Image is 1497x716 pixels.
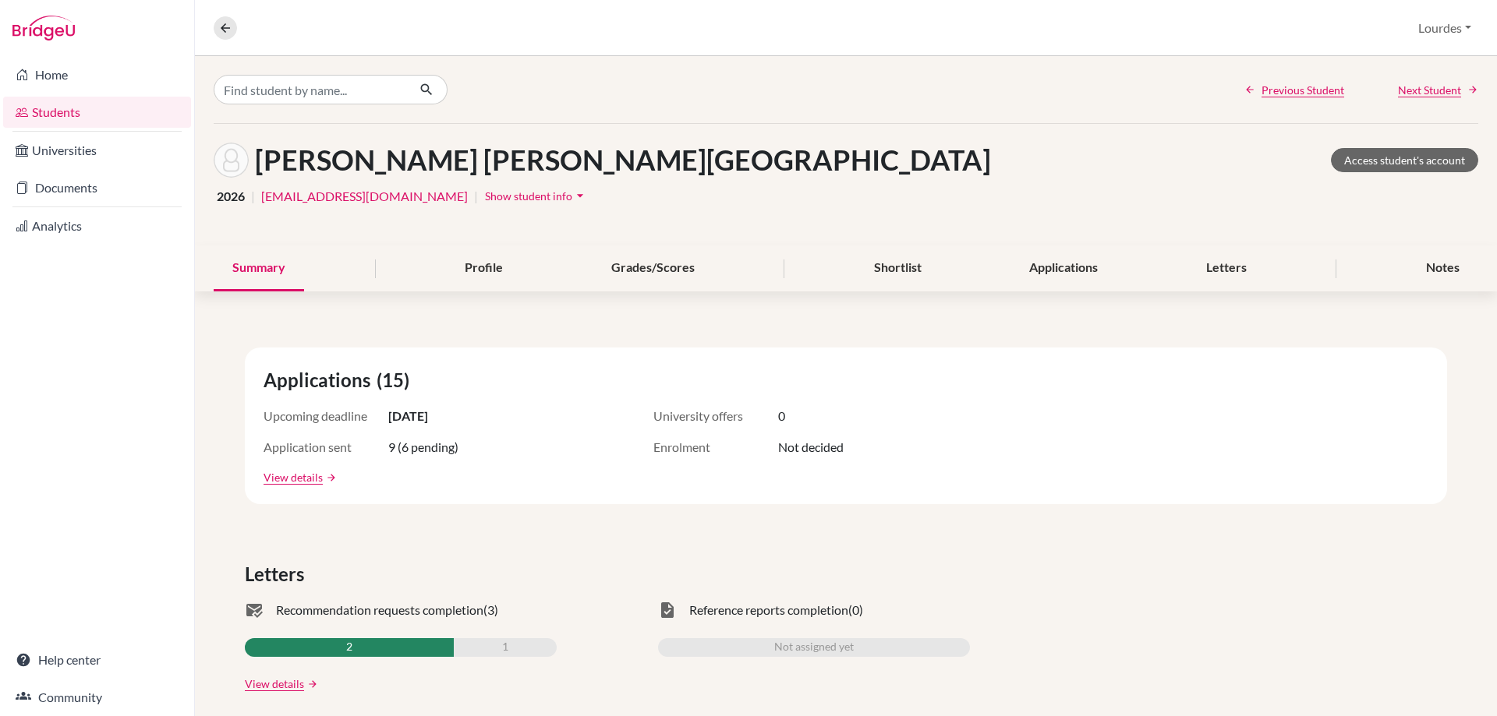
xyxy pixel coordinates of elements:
a: Next Student [1398,82,1478,98]
span: Recommendation requests completion [276,601,483,619]
span: | [251,187,255,206]
span: Reference reports completion [689,601,848,619]
a: Analytics [3,210,191,242]
span: (3) [483,601,498,619]
span: 9 (6 pending) [388,438,458,457]
span: [DATE] [388,407,428,425]
a: View details [245,675,304,692]
img: Bridge-U [12,16,75,41]
span: Enrolment [653,438,778,457]
a: View details [264,469,323,485]
span: 1 [502,638,508,657]
a: arrow_forward [323,472,337,483]
span: University offers [653,407,778,425]
div: Notes [1407,245,1478,291]
span: Application sent [264,438,388,457]
div: Shortlist [855,245,940,291]
span: task [658,601,677,619]
span: | [474,187,478,206]
a: [EMAIL_ADDRESS][DOMAIN_NAME] [261,187,468,206]
span: mark_email_read [245,601,264,619]
span: Not decided [778,438,844,457]
span: Applications [264,366,377,394]
span: Upcoming deadline [264,407,388,425]
a: Documents [3,172,191,203]
button: Lourdes [1411,13,1478,43]
a: Community [3,682,191,713]
a: arrow_forward [304,679,318,690]
div: Profile [446,245,522,291]
span: Not assigned yet [774,638,854,657]
a: Help center [3,644,191,675]
span: 0 [778,407,785,425]
span: Previous Student [1262,82,1344,98]
span: Next Student [1398,82,1461,98]
i: arrow_drop_down [572,188,588,203]
button: Show student infoarrow_drop_down [484,184,589,208]
span: (15) [377,366,416,394]
h1: [PERSON_NAME] [PERSON_NAME][GEOGRAPHIC_DATA] [255,143,991,177]
a: Previous Student [1244,82,1344,98]
span: (0) [848,601,863,619]
a: Home [3,59,191,90]
div: Summary [214,245,304,291]
span: Letters [245,560,310,588]
img: Sofia Díaz Salazar's avatar [214,143,249,178]
div: Applications [1010,245,1117,291]
a: Universities [3,135,191,166]
a: Access student's account [1331,148,1478,172]
span: 2 [346,638,352,657]
input: Find student by name... [214,75,407,104]
div: Letters [1187,245,1265,291]
span: 2026 [217,187,245,206]
div: Grades/Scores [593,245,713,291]
a: Students [3,97,191,128]
span: Show student info [485,189,572,203]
